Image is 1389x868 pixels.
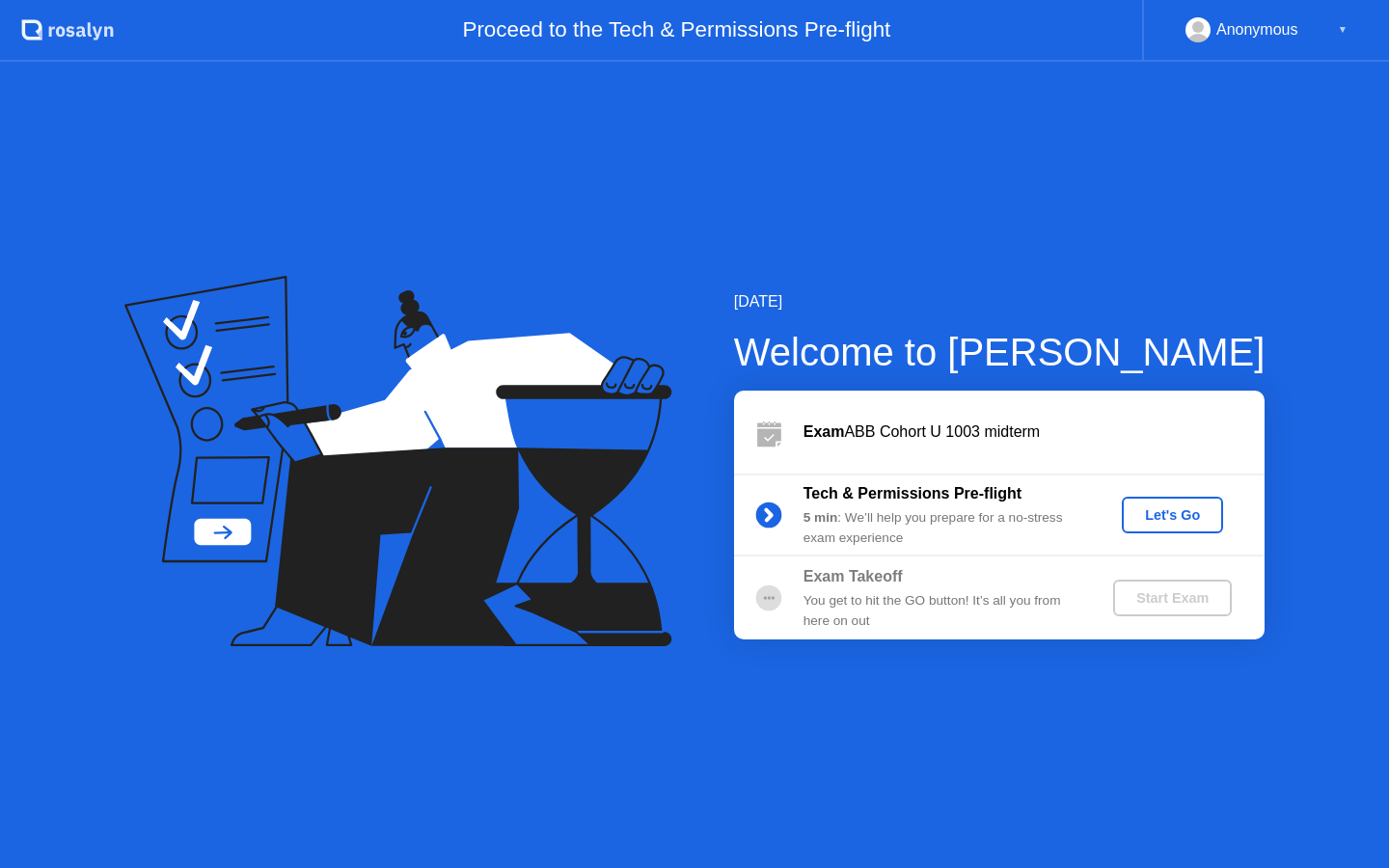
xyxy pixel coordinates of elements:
button: Let's Go [1122,497,1223,533]
div: ABB Cohort U 1003 midterm [803,420,1265,444]
div: ▼ [1338,17,1348,42]
b: Tech & Permissions Pre-flight [803,485,1021,502]
div: Anonymous [1216,17,1298,42]
div: [DATE] [734,290,1266,313]
b: Exam [803,423,845,440]
div: : We’ll help you prepare for a no-stress exam experience [803,508,1081,548]
div: Welcome to [PERSON_NAME] [734,323,1266,381]
div: You get to hit the GO button! It’s all you from here on out [803,591,1081,631]
b: 5 min [803,510,838,525]
div: Start Exam [1121,590,1224,606]
b: Exam Takeoff [803,568,903,584]
button: Start Exam [1113,580,1232,616]
div: Let's Go [1130,507,1215,523]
